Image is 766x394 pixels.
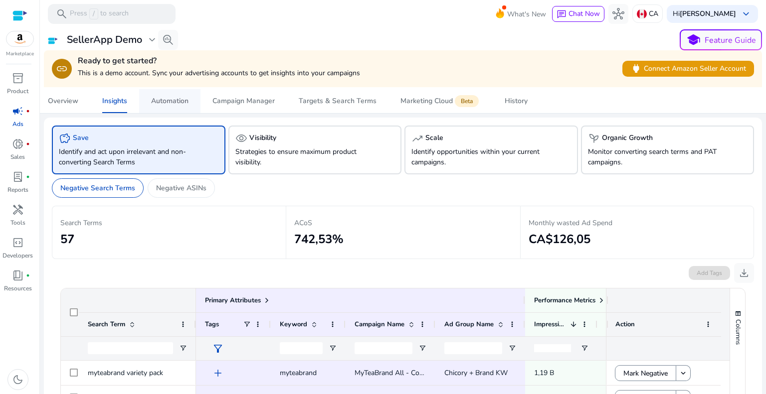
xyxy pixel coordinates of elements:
[529,232,746,247] h2: CA$126,05
[280,342,323,354] input: Keyword Filter Input
[569,9,600,18] span: Chat Now
[60,183,135,193] p: Negative Search Terms
[12,237,24,249] span: code_blocks
[608,4,628,24] button: hub
[734,263,754,283] button: download
[179,344,187,352] button: Open Filter Menu
[162,34,174,46] span: search_insights
[102,98,127,105] div: Insights
[12,171,24,183] span: lab_profile
[534,296,595,305] span: Performance Metrics
[507,5,546,23] span: What's New
[534,320,567,329] span: Impressions
[158,30,178,50] button: search_insights
[205,296,261,305] span: Primary Attributes
[529,218,746,228] p: Monthly wasted Ad Spend
[444,320,494,329] span: Ad Group Name
[6,31,33,46] img: amazon.svg
[151,98,189,105] div: Automation
[12,120,23,129] p: Ads
[329,344,337,352] button: Open Filter Menu
[10,152,25,161] p: Sales
[146,34,158,46] span: expand_more
[205,320,219,329] span: Tags
[10,218,25,227] p: Tools
[73,134,89,142] h5: Save
[738,267,750,279] span: download
[4,284,32,293] p: Resources
[534,363,588,383] p: 1,19 B
[622,61,754,77] button: powerConnect Amazon Seller Account
[26,273,30,277] span: fiber_manual_record
[280,368,317,378] span: myteabrand
[425,134,443,142] h5: Scale
[400,97,481,105] div: Marketing Cloud
[615,320,635,329] span: Action
[411,146,544,167] p: Identify opportunities within your current campaigns.
[418,344,426,352] button: Open Filter Menu
[78,56,360,66] h4: Ready to get started?
[26,142,30,146] span: fiber_manual_record
[740,8,752,20] span: keyboard_arrow_down
[156,183,206,193] p: Negative ASINs
[88,320,125,329] span: Search Term
[7,87,28,96] p: Product
[680,29,762,50] button: schoolFeature Guide
[552,6,604,22] button: chatChat Now
[455,95,479,107] span: Beta
[249,134,276,142] h5: Visibility
[212,343,224,355] span: filter_alt
[26,175,30,179] span: fiber_manual_record
[355,368,450,378] span: MyTeaBrand All - Coffee + Tea
[673,10,736,17] p: Hi
[679,369,688,378] mat-icon: keyboard_arrow_down
[67,34,142,46] h3: SellerApp Demo
[588,146,721,167] p: Monitor converting search terms and PAT campaigns.
[294,232,512,247] h2: 742,53%
[508,344,516,352] button: Open Filter Menu
[60,218,278,228] p: Search Terms
[89,8,98,19] span: /
[56,63,68,75] span: link
[59,146,191,167] p: Identify and act upon irrelevant and non-converting Search Terms
[630,63,746,74] span: Connect Amazon Seller Account
[557,9,567,19] span: chat
[355,342,412,354] input: Campaign Name Filter Input
[649,5,658,22] p: CA
[88,368,163,378] span: myteabrand variety pack
[411,132,423,144] span: trending_up
[59,132,71,144] span: savings
[588,132,600,144] span: psychiatry
[12,269,24,281] span: book_4
[12,204,24,216] span: handyman
[235,146,368,167] p: Strategies to ensure maximum product visibility.
[212,367,224,379] span: add
[444,368,508,378] span: Chicory + Brand KW
[630,63,642,74] span: power
[612,8,624,20] span: hub
[294,218,512,228] p: ACoS
[686,33,701,47] span: school
[299,98,377,105] div: Targets & Search Terms
[637,9,647,19] img: ca.svg
[235,132,247,144] span: visibility
[615,365,676,381] button: Mark Negative
[444,342,502,354] input: Ad Group Name Filter Input
[12,72,24,84] span: inventory_2
[70,8,129,19] p: Press to search
[734,319,743,345] span: Columns
[602,134,653,142] h5: Organic Growth
[355,320,404,329] span: Campaign Name
[280,320,307,329] span: Keyword
[680,9,736,18] b: [PERSON_NAME]
[7,185,28,194] p: Reports
[2,251,33,260] p: Developers
[580,344,588,352] button: Open Filter Menu
[88,342,173,354] input: Search Term Filter Input
[212,98,275,105] div: Campaign Manager
[26,109,30,113] span: fiber_manual_record
[12,374,24,386] span: dark_mode
[12,105,24,117] span: campaign
[12,138,24,150] span: donut_small
[48,98,78,105] div: Overview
